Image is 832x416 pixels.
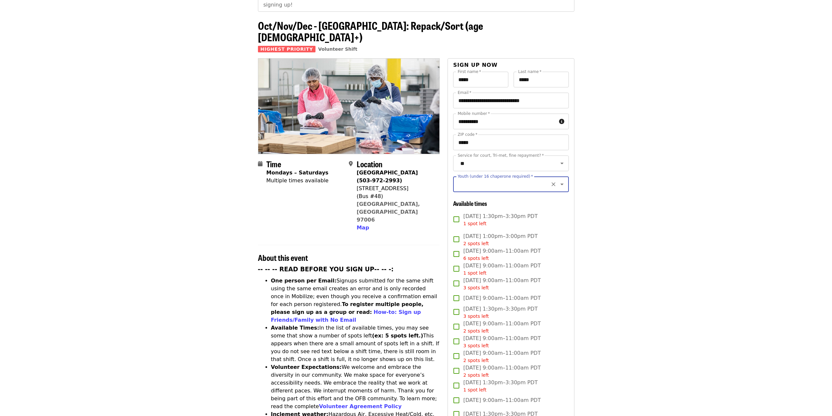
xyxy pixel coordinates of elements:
strong: One person per Email: [271,278,337,284]
span: [DATE] 9:00am–11:00am PDT [463,364,541,379]
span: Available times [453,199,487,208]
label: First name [458,70,481,74]
input: Last name [514,72,569,87]
input: First name [453,72,508,87]
li: In the list of available times, you may see some that show a number of spots left This appears wh... [271,324,440,363]
span: Map [357,225,369,231]
span: [DATE] 9:00am–11:00am PDT [463,262,541,277]
span: 3 spots left [463,285,489,290]
button: Open [557,180,567,189]
span: 2 spots left [463,328,489,334]
div: Multiple times available [266,177,329,185]
strong: [GEOGRAPHIC_DATA] (503-972-2993) [357,170,418,184]
button: Map [357,224,369,232]
strong: Mondays – Saturdays [266,170,329,176]
span: [DATE] 9:00am–11:00am PDT [463,320,541,335]
div: (Bus #48) [357,192,434,200]
span: Oct/Nov/Dec - [GEOGRAPHIC_DATA]: Repack/Sort (age [DEMOGRAPHIC_DATA]+) [258,18,483,45]
span: Location [357,158,382,170]
input: ZIP code [453,135,569,150]
strong: Volunteer Expectations: [271,364,342,370]
span: 1 spot left [463,270,486,276]
span: [DATE] 9:00am–11:00am PDT [463,294,541,302]
label: Email [458,91,471,95]
a: Volunteer Agreement Policy [319,403,402,409]
span: About this event [258,252,308,263]
strong: -- -- -- READ BEFORE YOU SIGN UP-- -- -: [258,266,394,273]
span: Sign up now [453,62,498,68]
span: [DATE] 1:30pm–3:30pm PDT [463,305,537,320]
label: Last name [518,70,541,74]
label: Youth (under 16 chaperone required) [458,174,533,178]
label: Mobile number [458,112,490,116]
a: How-to: Sign up Friends/Family with No Email [271,309,421,323]
div: [STREET_ADDRESS] [357,185,434,192]
img: Oct/Nov/Dec - Beaverton: Repack/Sort (age 10+) organized by Oregon Food Bank [258,59,440,154]
button: Clear [549,180,558,189]
span: Time [266,158,281,170]
span: [DATE] 9:00am–11:00am PDT [463,349,541,364]
span: 6 spots left [463,256,489,261]
span: Highest Priority [258,46,316,52]
input: Mobile number [453,114,556,129]
a: Volunteer Shift [318,46,357,52]
span: [DATE] 9:00am–11:00am PDT [463,277,541,291]
label: Service for court, Tri-met, fine repayment? [458,154,544,157]
strong: To register multiple people, please sign up as a group or read: [271,301,424,315]
span: 1 spot left [463,221,486,226]
span: [DATE] 1:00pm–3:00pm PDT [463,232,537,247]
span: [DATE] 9:00am–11:00am PDT [463,396,541,404]
span: 2 spots left [463,241,489,246]
span: 1 spot left [463,387,486,392]
li: Signups submitted for the same shift using the same email creates an error and is only recorded o... [271,277,440,324]
input: Email [453,93,569,108]
strong: (ex: 5 spots left.) [372,333,423,339]
a: [GEOGRAPHIC_DATA], [GEOGRAPHIC_DATA] 97006 [357,201,420,223]
span: [DATE] 9:00am–11:00am PDT [463,247,541,262]
label: ZIP code [458,133,477,136]
span: [DATE] 1:30pm–3:30pm PDT [463,379,537,393]
span: [DATE] 1:30pm–3:30pm PDT [463,212,537,227]
button: Open [557,159,567,168]
i: calendar icon [258,161,263,167]
span: 2 spots left [463,358,489,363]
i: map-marker-alt icon [349,161,353,167]
strong: Available Times: [271,325,319,331]
li: We welcome and embrace the diversity in our community. We make space for everyone’s accessibility... [271,363,440,410]
i: circle-info icon [559,118,564,125]
span: 3 spots left [463,314,489,319]
span: 2 spots left [463,372,489,378]
span: [DATE] 9:00am–11:00am PDT [463,335,541,349]
span: 3 spots left [463,343,489,348]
